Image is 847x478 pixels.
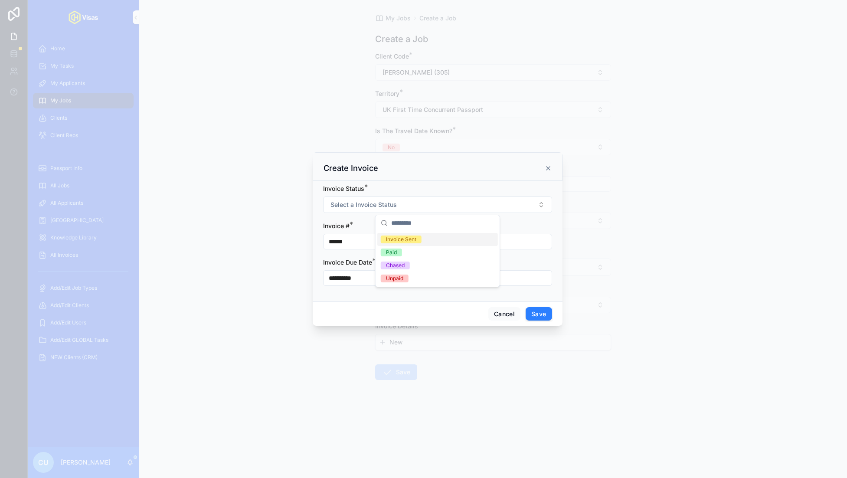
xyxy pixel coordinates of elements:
span: Invoice # [323,222,350,229]
div: Paid [386,249,397,256]
button: Select Button [323,196,552,213]
h3: Create Invoice [324,163,378,174]
span: Invoice Status [323,185,364,192]
button: Cancel [488,307,520,321]
button: Save [526,307,552,321]
span: Invoice Due Date [323,259,372,266]
div: Invoice Sent [386,236,416,243]
div: Suggestions [376,231,500,287]
span: Select a Invoice Status [330,200,397,209]
div: Unpaid [386,275,403,282]
div: Chased [386,262,405,269]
